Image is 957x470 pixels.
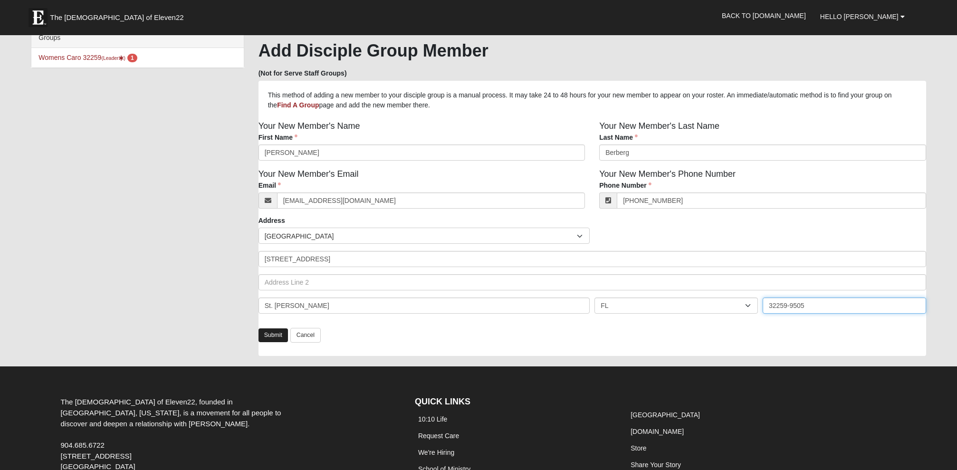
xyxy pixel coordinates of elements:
label: Email [258,181,281,190]
label: Address [258,216,285,225]
div: Your New Member's Name [251,120,592,168]
div: Your New Member's Email [251,168,592,216]
a: Submit [258,328,288,342]
h5: (Not for Serve Staff Groups) [258,69,926,77]
h4: QUICK LINKS [415,397,613,407]
a: [GEOGRAPHIC_DATA] [631,411,700,419]
div: Groups [31,28,243,48]
a: 10:10 Life [418,415,448,423]
a: Back to [DOMAIN_NAME] [715,4,813,28]
input: Zip [763,297,926,314]
h1: Add Disciple Group Member [258,40,926,61]
span: page and add the new member there. [319,101,431,109]
a: Womens Caro 32259(Leader) 1 [38,54,137,61]
input: Address Line 2 [258,274,926,290]
small: (Leader ) [101,55,125,61]
a: Request Care [418,432,459,440]
a: Find A Group [277,101,319,109]
span: number of pending members [127,54,137,62]
a: Store [631,444,646,452]
a: The [DEMOGRAPHIC_DATA] of Eleven22 [24,3,214,27]
a: [DOMAIN_NAME] [631,428,684,435]
span: The [DEMOGRAPHIC_DATA] of Eleven22 [50,13,183,22]
input: Address Line 1 [258,251,926,267]
a: Cancel [290,328,321,343]
label: First Name [258,133,297,142]
span: [GEOGRAPHIC_DATA] [265,228,577,244]
input: City [258,297,590,314]
span: Hello [PERSON_NAME] [820,13,899,20]
img: Eleven22 logo [29,8,48,27]
span: This method of adding a new member to your disciple group is a manual process. It may take 24 to ... [268,91,892,109]
label: Last Name [599,133,638,142]
a: Hello [PERSON_NAME] [813,5,912,29]
a: We're Hiring [418,449,454,456]
div: Your New Member's Phone Number [592,168,933,216]
label: Phone Number [599,181,651,190]
div: Your New Member's Last Name [592,120,933,168]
